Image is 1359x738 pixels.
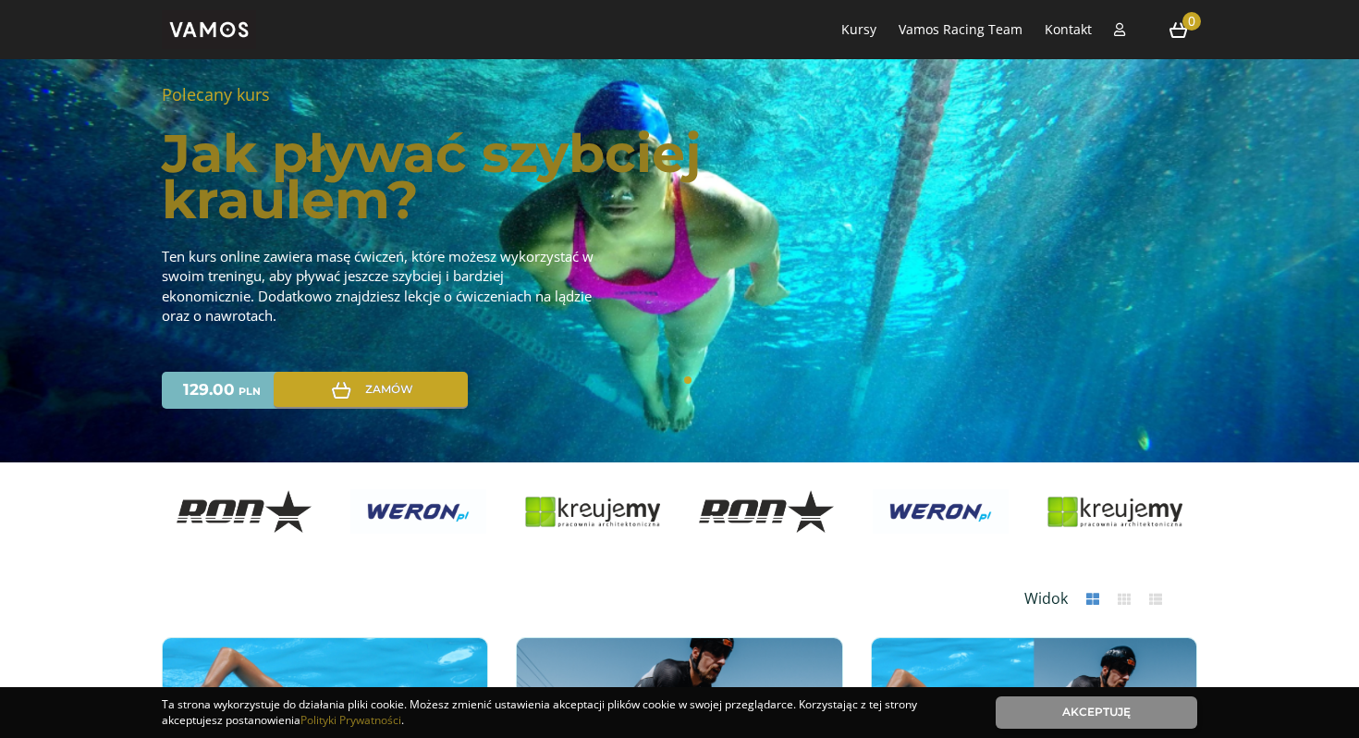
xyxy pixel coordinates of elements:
[177,490,312,533] img: Ron wheels
[1047,497,1182,527] img: Kreujemy.com.pl
[274,372,468,409] a: Zamów
[699,490,834,533] img: Ron wheels
[996,696,1197,729] a: Akceptuję
[899,20,1022,38] a: Vamos Racing Team
[300,712,401,728] a: Polityki Prywatności
[1045,20,1092,38] a: Kontakt
[162,247,596,326] p: Ten kurs online zawiera masę ćwiczeń, które możesz wykorzystać w swoim treningu, aby pływać jeszc...
[1182,12,1201,31] span: 0
[328,382,413,396] span: Zamów
[239,385,261,400] p: PLN
[162,130,763,223] a: Jak pływać szybciej kraulem?
[162,10,256,49] img: vamos_solo.png
[841,20,876,38] a: Kursy
[350,489,485,534] img: Weron
[525,497,660,527] img: Kreujemy.com.pl
[873,489,1008,534] img: Weron
[183,382,235,398] p: 129.00
[1017,588,1075,609] p: Widok
[162,83,1197,107] p: Polecany kurs
[162,696,968,729] div: Ta strona wykorzystuje do działania pliki cookie. Możesz zmienić ustawienia akceptacji plików coo...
